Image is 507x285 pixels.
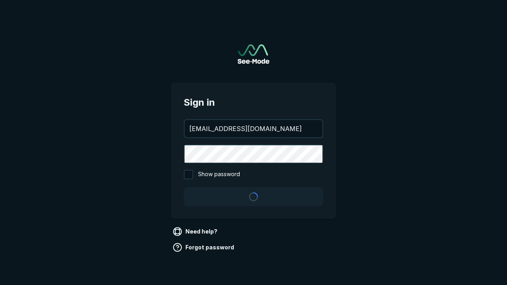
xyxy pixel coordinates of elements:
a: Need help? [171,225,221,238]
a: Go to sign in [238,44,269,64]
input: your@email.com [185,120,322,137]
span: Sign in [184,95,323,110]
a: Forgot password [171,241,237,254]
img: See-Mode Logo [238,44,269,64]
span: Show password [198,170,240,179]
